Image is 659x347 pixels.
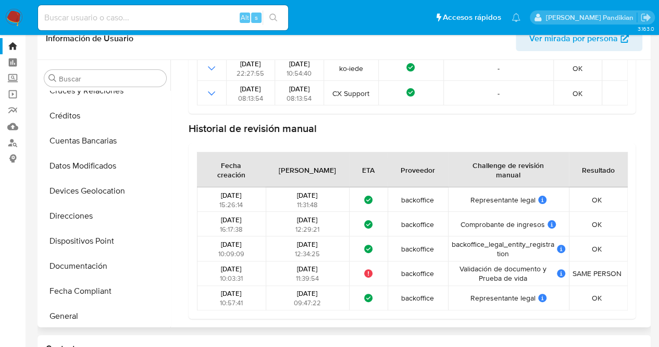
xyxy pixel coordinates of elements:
button: Documentación [40,254,170,279]
button: Fecha Compliant [40,279,170,304]
a: Notificaciones [512,13,520,22]
button: search-icon [263,10,284,25]
span: Accesos rápidos [443,12,501,23]
span: 3.163.0 [637,25,654,33]
button: Créditos [40,103,170,128]
input: Buscar [59,74,162,83]
a: Salir [640,12,651,23]
input: Buscar usuario o caso... [38,11,288,25]
button: Direcciones [40,204,170,229]
button: General [40,304,170,329]
button: Dispositivos Point [40,229,170,254]
h1: Información de Usuario [46,33,133,44]
button: Buscar [48,74,57,82]
p: agostina.bazzano@mercadolibre.com [545,13,637,22]
button: Cuentas Bancarias [40,128,170,153]
button: Cruces y Relaciones [40,78,170,103]
span: Ver mirada por persona [529,26,618,51]
button: Devices Geolocation [40,178,170,204]
span: s [255,13,258,22]
button: Ver mirada por persona [516,26,642,51]
button: Datos Modificados [40,153,170,178]
span: Alt [241,13,249,22]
